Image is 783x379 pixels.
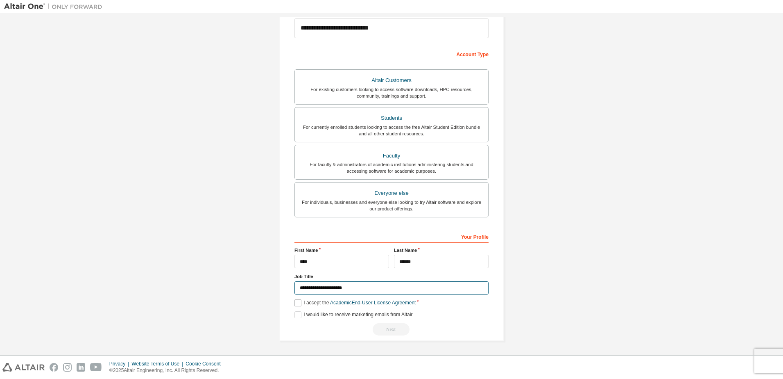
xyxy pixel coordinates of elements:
[300,86,483,99] div: For existing customers looking to access software downloads, HPC resources, community, trainings ...
[77,363,85,372] img: linkedin.svg
[131,361,186,367] div: Website Terms of Use
[294,323,489,336] div: Read and acccept EULA to continue
[300,187,483,199] div: Everyone else
[300,161,483,174] div: For faculty & administrators of academic institutions administering students and accessing softwa...
[300,124,483,137] div: For currently enrolled students looking to access the free Altair Student Edition bundle and all ...
[186,361,225,367] div: Cookie Consent
[294,247,389,253] label: First Name
[90,363,102,372] img: youtube.svg
[330,300,416,306] a: Academic End-User License Agreement
[2,363,45,372] img: altair_logo.svg
[294,47,489,60] div: Account Type
[294,311,412,318] label: I would like to receive marketing emails from Altair
[394,247,489,253] label: Last Name
[109,361,131,367] div: Privacy
[63,363,72,372] img: instagram.svg
[300,199,483,212] div: For individuals, businesses and everyone else looking to try Altair software and explore our prod...
[294,273,489,280] label: Job Title
[300,150,483,162] div: Faculty
[4,2,106,11] img: Altair One
[294,299,416,306] label: I accept the
[109,367,226,374] p: © 2025 Altair Engineering, Inc. All Rights Reserved.
[300,112,483,124] div: Students
[294,230,489,243] div: Your Profile
[50,363,58,372] img: facebook.svg
[300,75,483,86] div: Altair Customers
